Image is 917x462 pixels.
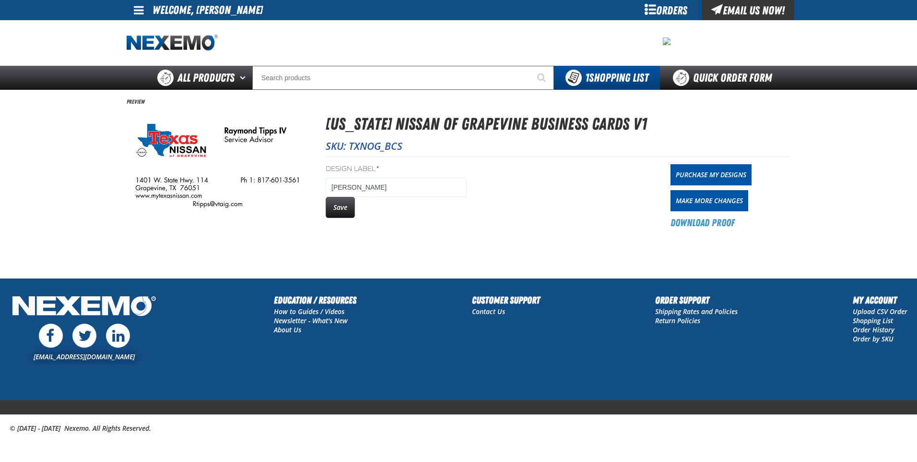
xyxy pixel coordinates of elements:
input: Search [252,66,554,90]
img: 3582f5c71ed677d1cb1f42fc97e79ade.jpeg [663,37,670,45]
img: Nexemo Logo [10,293,159,321]
a: How to Guides / Videos [274,307,344,316]
a: Upload CSV Order [853,307,907,316]
span: Shopping List [585,71,648,85]
button: Save [326,197,355,218]
a: Shopping List [853,316,893,325]
span: All Products [177,69,235,86]
a: Order by SKU [853,334,893,343]
a: Download Proof [670,216,735,230]
a: Order History [853,325,894,334]
a: Purchase My Designs [670,164,752,185]
button: You have 1 Shopping List. Open to view details [554,66,660,90]
a: Return Policies [655,316,700,325]
a: Shipping Rates and Policies [655,307,738,316]
a: Contact Us [472,307,505,316]
h2: Customer Support [472,293,540,307]
strong: 1 [585,71,589,85]
a: [EMAIL_ADDRESS][DOMAIN_NAME] [34,352,135,361]
h1: [US_STATE] Nissan of Grapevine Business Cards V1 [326,111,790,137]
span: Preview [127,98,145,106]
a: Newsletter - What's New [274,316,348,325]
button: Open All Products pages [236,66,252,90]
a: About Us [274,325,301,334]
img: Nexemo logo [127,35,218,51]
a: Make More Changes [670,190,748,211]
h2: My Account [853,293,907,307]
label: Design Label [326,165,467,174]
a: Home [127,35,218,51]
h2: Order Support [655,293,738,307]
a: Quick Order Form [660,66,790,90]
h2: Education / Resources [274,293,356,307]
input: Design Label [326,178,467,197]
span: SKU: TXNOG_BCS [326,139,402,153]
button: Start Searching [530,66,554,90]
img: TXNOG_BCs-TXNOG_BCs3.5x2-1757340041-68bee189313c6413596985.jpg [127,111,309,216]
